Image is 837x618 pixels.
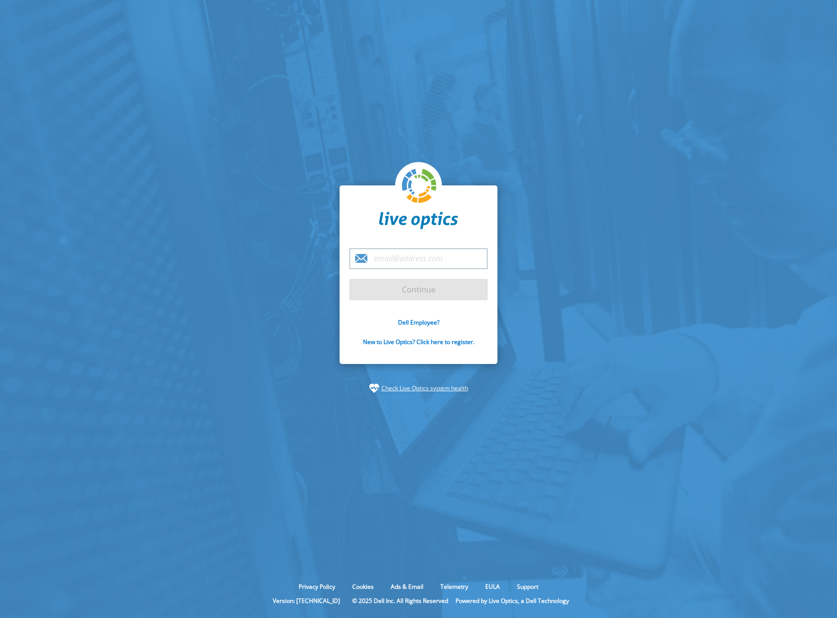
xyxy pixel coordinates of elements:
[510,582,546,591] a: Support
[381,383,468,393] a: Check Live Optics system health
[456,597,569,605] li: Powered by Live Optics, a Dell Technology
[345,582,381,591] a: Cookies
[291,582,342,591] a: Privacy Policy
[379,212,458,229] img: liveoptics-word.svg
[398,318,439,327] a: Dell Employee?
[349,248,488,269] input: email@address.com
[363,338,475,346] a: New to Live Optics? Click here to register.
[478,582,507,591] a: EULA
[433,582,476,591] a: Telemetry
[383,582,431,591] a: Ads & Email
[268,597,345,605] li: Version: [TECHNICAL_ID]
[347,597,453,605] li: © 2025 Dell Inc. All Rights Reserved
[369,383,379,393] img: status-check-icon.svg
[402,169,437,204] img: liveoptics-logo.svg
